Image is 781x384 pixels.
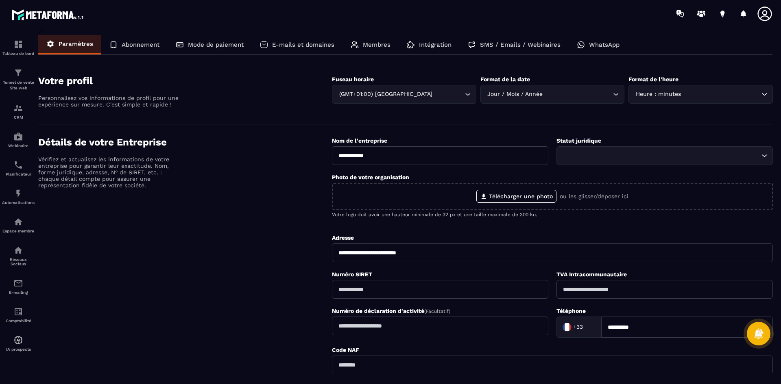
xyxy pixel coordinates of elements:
[332,347,359,353] label: Code NAF
[13,160,23,170] img: scheduler
[2,80,35,91] p: Tunnel de vente Site web
[585,321,593,333] input: Search for option
[2,257,35,266] p: Réseaux Sociaux
[2,97,35,126] a: formationformationCRM
[332,308,450,314] label: Numéro de déclaration d'activité
[628,85,773,104] div: Search for option
[2,143,35,148] p: Webinaire
[13,307,23,317] img: accountant
[683,90,759,99] input: Search for option
[2,301,35,329] a: accountantaccountantComptabilité
[13,103,23,113] img: formation
[332,137,387,144] label: Nom de l'entreprise
[2,115,35,119] p: CRM
[122,41,159,48] p: Abonnement
[332,174,409,180] label: Photo de votre organisation
[2,229,35,233] p: Espace membre
[363,41,390,48] p: Membres
[556,271,627,278] label: TVA Intracommunautaire
[13,335,23,345] img: automations
[424,308,450,314] span: (Facultatif)
[13,189,23,198] img: automations
[2,172,35,176] p: Planificateur
[13,278,23,288] img: email
[545,90,611,99] input: Search for option
[556,308,586,314] label: Téléphone
[13,39,23,49] img: formation
[486,90,545,99] span: Jour / Mois / Année
[2,319,35,323] p: Comptabilité
[332,234,354,241] label: Adresse
[2,290,35,295] p: E-mailing
[38,137,332,148] h4: Détails de votre Entreprise
[560,193,628,200] p: ou les glisser/déposer ici
[2,347,35,351] p: IA prospects
[11,7,85,22] img: logo
[434,90,463,99] input: Search for option
[13,245,23,255] img: social-network
[556,317,601,338] div: Search for option
[556,137,601,144] label: Statut juridique
[2,33,35,62] a: formationformationTableau de bord
[556,146,773,165] div: Search for option
[38,95,181,108] p: Personnalisez vos informations de profil pour une expérience sur mesure. C'est simple et rapide !
[332,271,372,278] label: Numéro SIRET
[337,90,434,99] span: (GMT+01:00) [GEOGRAPHIC_DATA]
[628,76,678,82] label: Format de l’heure
[38,75,332,87] h4: Votre profil
[332,85,476,104] div: Search for option
[2,239,35,272] a: social-networksocial-networkRéseaux Sociaux
[2,200,35,205] p: Automatisations
[332,212,773,217] p: Votre logo doit avoir une hauteur minimale de 32 px et une taille maximale de 300 ko.
[13,132,23,141] img: automations
[2,154,35,182] a: schedulerschedulerPlanificateur
[480,85,625,104] div: Search for option
[272,41,334,48] p: E-mails et domaines
[589,41,620,48] p: WhatsApp
[634,90,683,99] span: Heure : minutes
[13,217,23,227] img: automations
[2,62,35,97] a: formationformationTunnel de vente Site web
[419,41,452,48] p: Intégration
[2,272,35,301] a: emailemailE-mailing
[476,190,556,203] label: Télécharger une photo
[188,41,244,48] p: Mode de paiement
[332,76,374,82] label: Fuseau horaire
[562,151,759,160] input: Search for option
[2,51,35,56] p: Tableau de bord
[480,41,561,48] p: SMS / Emails / Webinaires
[2,211,35,239] a: automationsautomationsEspace membre
[59,40,93,48] p: Paramètres
[2,182,35,211] a: automationsautomationsAutomatisations
[559,319,575,335] img: Country Flag
[573,323,583,331] span: +33
[480,76,530,82] label: Format de la date
[13,68,23,78] img: formation
[2,126,35,154] a: automationsautomationsWebinaire
[38,156,181,189] p: Vérifiez et actualisez les informations de votre entreprise pour garantir leur exactitude. Nom, f...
